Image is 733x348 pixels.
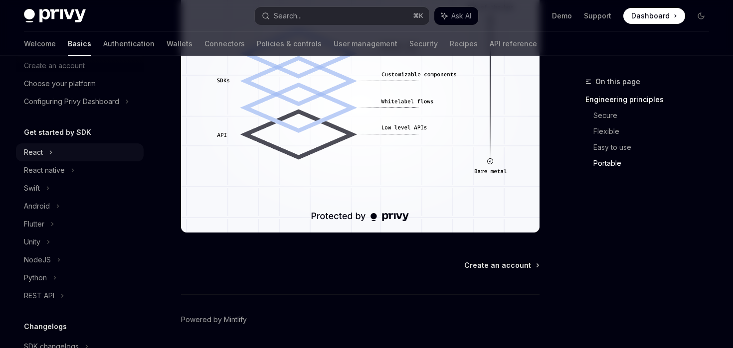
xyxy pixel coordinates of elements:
[68,32,91,56] a: Basics
[450,32,478,56] a: Recipes
[255,7,429,25] button: Search...⌘K
[24,182,40,194] div: Swift
[24,9,86,23] img: dark logo
[593,123,717,139] a: Flexible
[334,32,397,56] a: User management
[24,200,50,212] div: Android
[24,146,43,158] div: React
[595,76,640,88] span: On this page
[631,11,670,21] span: Dashboard
[24,164,65,176] div: React native
[451,11,471,21] span: Ask AI
[24,254,51,266] div: NodeJS
[24,236,40,248] div: Unity
[409,32,438,56] a: Security
[274,10,302,22] div: Search...
[413,12,423,20] span: ⌘ K
[204,32,245,56] a: Connectors
[24,96,119,108] div: Configuring Privy Dashboard
[24,321,67,333] h5: Changelogs
[464,260,531,270] span: Create an account
[623,8,685,24] a: Dashboard
[552,11,572,21] a: Demo
[16,75,144,93] a: Choose your platform
[585,92,717,108] a: Engineering principles
[490,32,537,56] a: API reference
[593,139,717,155] a: Easy to use
[103,32,155,56] a: Authentication
[24,32,56,56] a: Welcome
[24,290,54,302] div: REST API
[24,218,44,230] div: Flutter
[434,7,478,25] button: Ask AI
[593,155,717,171] a: Portable
[24,272,47,284] div: Python
[593,108,717,123] a: Secure
[24,126,91,138] h5: Get started by SDK
[693,8,709,24] button: Toggle dark mode
[167,32,192,56] a: Wallets
[181,315,247,325] a: Powered by Mintlify
[464,260,539,270] a: Create an account
[24,78,96,90] div: Choose your platform
[584,11,611,21] a: Support
[257,32,322,56] a: Policies & controls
